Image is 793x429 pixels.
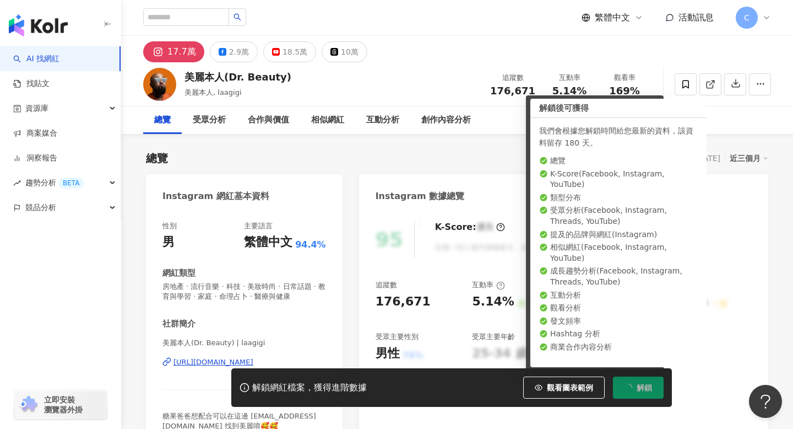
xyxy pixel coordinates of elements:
[13,53,59,65] a: searchAI 找網紅
[162,282,326,302] span: 房地產 · 流行音樂 · 科技 · 美妝時尚 · 日常話題 · 教育與學習 · 家庭 · 命理占卜 · 醫療與健康
[184,70,291,84] div: 美麗本人(Dr. Beauty)
[248,114,289,127] div: 合作與價值
[283,44,307,60] div: 18.5萬
[18,396,39,414] img: chrome extension
[162,267,195,279] div: 網紅類型
[311,114,344,127] div: 相似網紅
[9,14,68,36] img: logo
[143,68,176,101] img: KOL Avatar
[539,289,698,301] li: 互動分析
[678,12,714,23] span: 活動訊息
[539,192,698,203] li: 類型分布
[162,234,175,251] div: 男
[552,85,586,96] span: 5.14%
[173,357,253,367] div: [URL][DOMAIN_NAME]
[295,239,326,251] span: 94.4%
[539,329,698,340] li: Hashtag 分析
[613,377,664,399] button: 解鎖
[162,338,326,348] span: 美麗本人(Dr. Beauty) | laagigi
[490,72,535,83] div: 追蹤數
[435,221,505,233] div: K-Score :
[162,318,195,330] div: 社群簡介
[193,114,226,127] div: 受眾分析
[13,179,21,187] span: rise
[539,315,698,326] li: 發文頻率
[146,151,168,166] div: 總覽
[539,125,698,149] div: 我們會根據您解鎖時間給您最新的資料，該資料留存 180 天。
[58,178,84,189] div: BETA
[25,170,84,195] span: 趨勢分析
[322,41,367,62] button: 10萬
[472,332,515,342] div: 受眾主要年齡
[162,357,326,367] a: [URL][DOMAIN_NAME]
[154,114,171,127] div: 總覽
[490,85,535,96] span: 176,671
[539,266,698,287] li: 成長趨勢分析 ( Facebook, Instagram, Threads, YouTube )
[162,221,177,231] div: 性別
[244,234,292,251] div: 繁體中文
[13,78,50,89] a: 找貼文
[376,190,465,202] div: Instagram 數據總覽
[210,41,258,62] button: 2.9萬
[14,390,107,420] a: chrome extension立即安裝 瀏覽器外掛
[548,72,590,83] div: 互動率
[376,332,419,342] div: 受眾主要性別
[472,293,514,310] div: 5.14%
[421,114,471,127] div: 創作內容分析
[233,13,241,21] span: search
[25,195,56,220] span: 競品分析
[184,88,242,96] span: 美麗本人, laagigi
[25,96,48,121] span: 資源庫
[376,293,431,310] div: 176,671
[609,85,640,96] span: 169%
[604,72,645,83] div: 觀看率
[13,128,57,139] a: 商案媒合
[341,44,359,60] div: 10萬
[547,383,593,392] span: 觀看圖表範例
[539,205,698,227] li: 受眾分析 ( Facebook, Instagram, Threads, YouTube )
[539,303,698,314] li: 觀看分析
[595,12,630,24] span: 繁體中文
[244,221,273,231] div: 主要語言
[167,44,196,60] div: 17.7萬
[13,153,57,164] a: 洞察報告
[252,382,367,394] div: 解鎖網紅檔案，獲得進階數據
[530,99,707,118] div: 解鎖後可獲得
[539,242,698,264] li: 相似網紅 ( Facebook, Instagram, YouTube )
[143,41,204,62] button: 17.7萬
[229,44,249,60] div: 2.9萬
[263,41,316,62] button: 18.5萬
[623,382,634,393] span: loading
[730,151,768,165] div: 近三個月
[366,114,399,127] div: 互動分析
[523,377,605,399] button: 觀看圖表範例
[539,155,698,167] li: 總覽
[472,280,504,290] div: 互動率
[744,12,749,24] span: C
[376,345,400,362] div: 男性
[637,383,652,392] span: 解鎖
[539,229,698,240] li: 提及的品牌與網紅 ( Instagram )
[376,280,397,290] div: 追蹤數
[162,190,269,202] div: Instagram 網紅基本資料
[539,168,698,190] li: K-Score ( Facebook, Instagram, YouTube )
[539,341,698,352] li: 商業合作內容分析
[44,395,83,415] span: 立即安裝 瀏覽器外掛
